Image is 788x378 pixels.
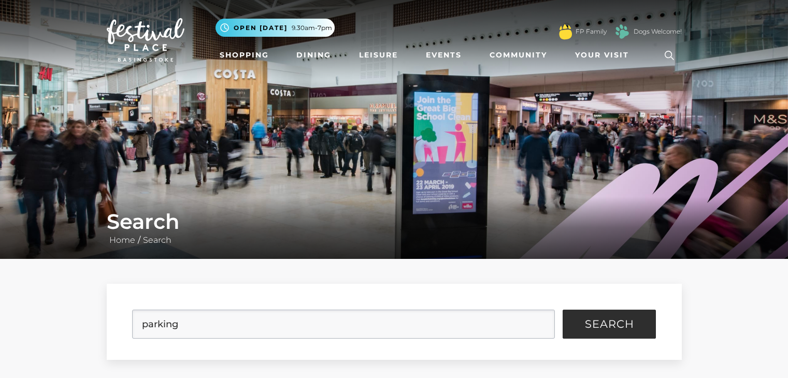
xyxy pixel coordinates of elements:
div: / [99,209,690,246]
a: Search [140,235,174,245]
span: Search [585,319,634,329]
a: Your Visit [571,46,638,65]
a: Community [485,46,551,65]
a: FP Family [576,27,607,36]
a: Home [107,235,138,245]
button: Search [563,310,656,339]
span: Open [DATE] [234,23,288,33]
a: Dogs Welcome! [634,27,682,36]
a: Dining [292,46,335,65]
input: Search Site [132,310,555,339]
img: Festival Place Logo [107,18,184,62]
span: Your Visit [575,50,629,61]
a: Events [422,46,466,65]
button: Open [DATE] 9.30am-7pm [216,19,335,37]
span: 9.30am-7pm [292,23,332,33]
a: Shopping [216,46,273,65]
a: Leisure [355,46,402,65]
h1: Search [107,209,682,234]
